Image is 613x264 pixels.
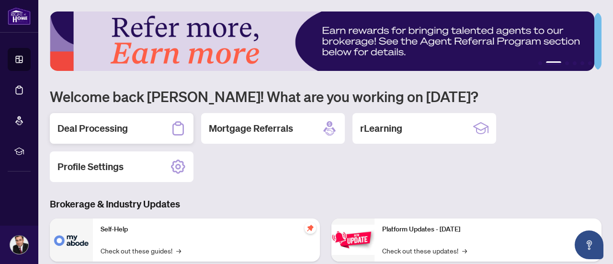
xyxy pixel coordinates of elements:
img: logo [8,7,31,25]
h2: Mortgage Referrals [209,122,293,135]
button: Open asap [575,230,603,259]
img: Slide 1 [50,11,594,71]
button: 5 [580,61,584,65]
a: Check out these guides!→ [101,245,181,256]
button: 1 [538,61,542,65]
button: 4 [573,61,577,65]
button: 2 [546,61,561,65]
img: Profile Icon [10,236,28,254]
span: → [176,245,181,256]
h2: Profile Settings [57,160,124,173]
button: 3 [565,61,569,65]
p: Self-Help [101,224,312,235]
h2: Deal Processing [57,122,128,135]
h2: rLearning [360,122,402,135]
button: 6 [588,61,592,65]
h1: Welcome back [PERSON_NAME]! What are you working on [DATE]? [50,87,602,105]
img: Platform Updates - June 23, 2025 [331,225,375,255]
h3: Brokerage & Industry Updates [50,197,602,211]
a: Check out these updates!→ [382,245,467,256]
img: Self-Help [50,218,93,262]
p: Platform Updates - [DATE] [382,224,594,235]
span: pushpin [305,222,316,234]
span: → [462,245,467,256]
